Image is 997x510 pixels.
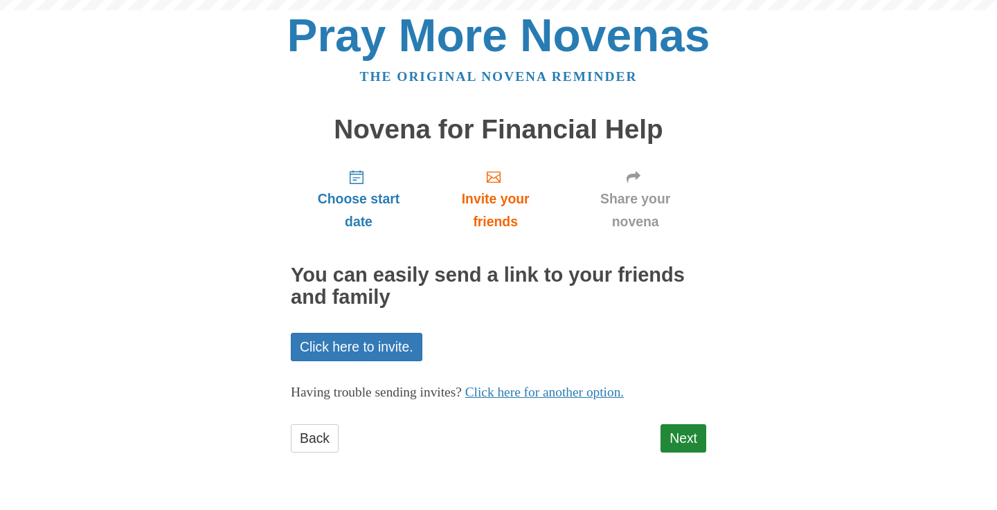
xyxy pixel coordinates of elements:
[291,333,422,361] a: Click here to invite.
[291,264,706,309] h2: You can easily send a link to your friends and family
[360,69,638,84] a: The original novena reminder
[291,385,462,399] span: Having trouble sending invites?
[291,424,339,453] a: Back
[564,158,706,240] a: Share your novena
[578,188,692,233] span: Share your novena
[465,385,625,399] a: Click here for another option.
[291,115,706,145] h1: Novena for Financial Help
[305,188,413,233] span: Choose start date
[426,158,564,240] a: Invite your friends
[440,188,550,233] span: Invite your friends
[661,424,706,453] a: Next
[291,158,426,240] a: Choose start date
[287,10,710,61] a: Pray More Novenas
